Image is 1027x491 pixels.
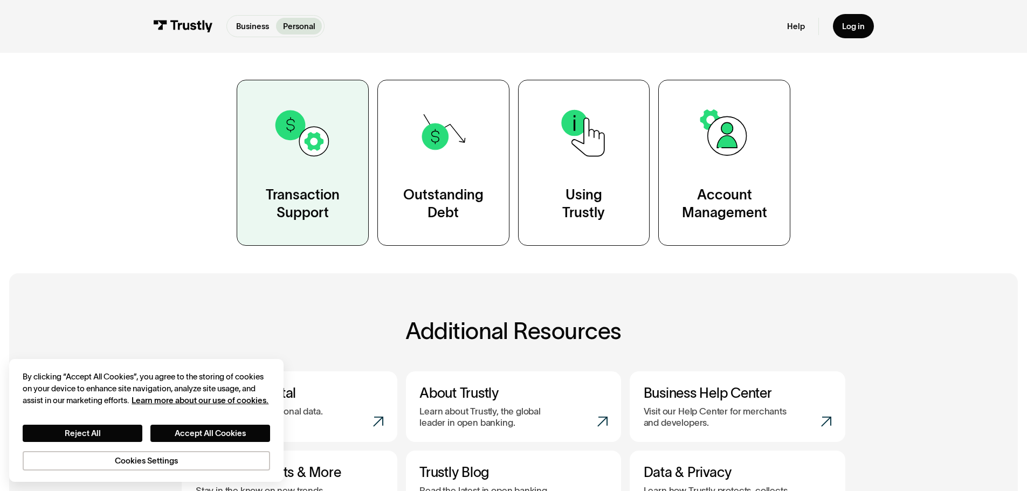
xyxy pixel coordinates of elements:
[266,186,340,223] div: Transaction Support
[132,396,268,405] a: More information about your privacy, opens in a new tab
[403,186,484,223] div: Outstanding Debt
[9,359,284,482] div: Cookie banner
[833,14,874,38] a: Log in
[23,425,142,442] button: Reject All
[377,80,509,245] a: OutstandingDebt
[658,80,790,245] a: AccountManagement
[644,385,832,402] h3: Business Help Center
[23,451,270,471] button: Cookies Settings
[182,371,397,442] a: Consumer PortalAccess your transactional data.
[276,18,322,34] a: Personal
[787,21,805,31] a: Help
[196,464,384,481] h3: eBooks, Reports & More
[22,474,65,487] ul: Language list
[682,186,767,223] div: Account Management
[229,18,275,34] a: Business
[11,473,65,487] aside: Language selected: English (United States)
[150,425,270,442] button: Accept All Cookies
[182,319,845,344] h2: Additional Resources
[23,371,270,471] div: Privacy
[842,21,865,31] div: Log in
[23,371,270,407] div: By clicking “Accept All Cookies”, you agree to the storing of cookies on your device to enhance s...
[236,20,269,32] p: Business
[644,406,789,428] p: Visit our Help Center for merchants and developers.
[562,186,605,223] div: Using Trustly
[153,20,212,32] img: Trustly Logo
[419,464,608,481] h3: Trustly Blog
[419,406,565,428] p: Learn about Trustly, the global leader in open banking.
[644,464,832,481] h3: Data & Privacy
[419,385,608,402] h3: About Trustly
[283,20,315,32] p: Personal
[630,371,845,442] a: Business Help CenterVisit our Help Center for merchants and developers.
[237,80,369,245] a: TransactionSupport
[196,385,384,402] h3: Consumer Portal
[518,80,650,245] a: UsingTrustly
[406,371,621,442] a: About TrustlyLearn about Trustly, the global leader in open banking.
